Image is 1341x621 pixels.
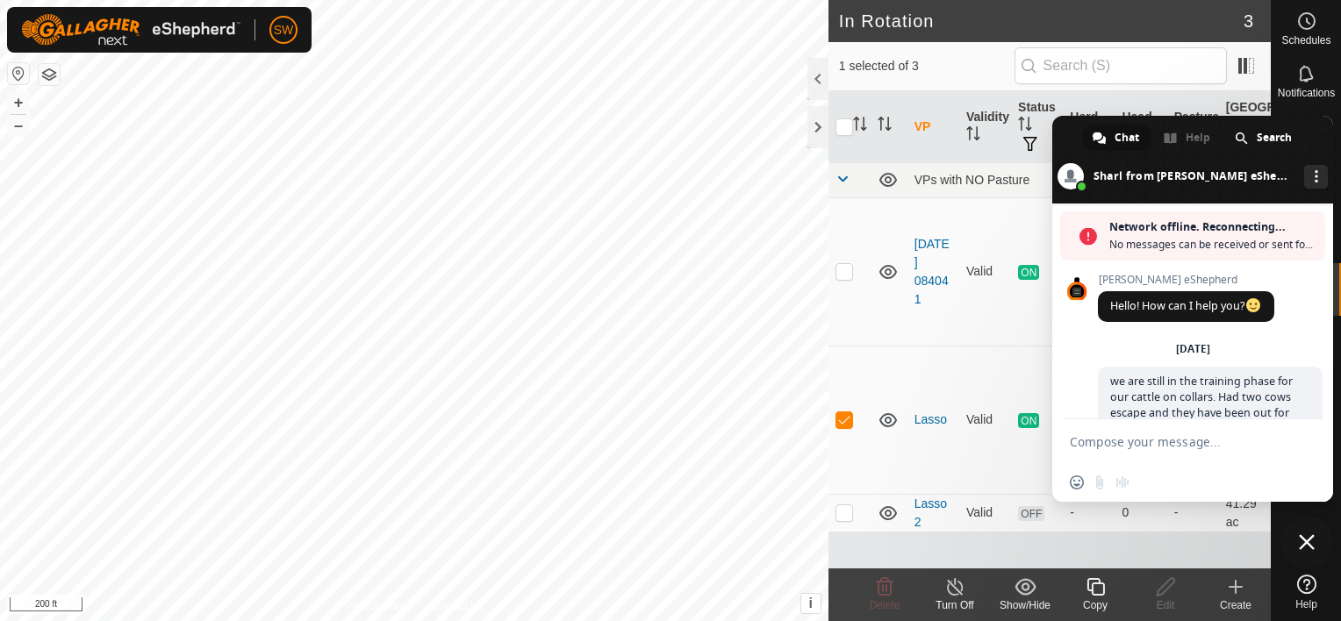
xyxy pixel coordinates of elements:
span: Notifications [1278,88,1335,98]
td: 0 [1115,494,1166,532]
span: Chat [1115,125,1139,151]
button: Map Layers [39,64,60,85]
button: + [8,92,29,113]
a: Close chat [1280,516,1333,568]
a: Help [1272,567,1341,617]
span: SW [274,21,294,39]
button: Reset Map [8,63,29,84]
p-sorticon: Activate to sort [1018,119,1032,133]
a: Lasso2 [914,496,947,529]
button: – [8,115,29,136]
th: Herd [1063,91,1115,163]
h2: In Rotation [839,11,1244,32]
a: Search [1224,125,1304,151]
a: Lasso [914,412,947,426]
td: Valid [959,346,1011,494]
span: Search [1257,125,1292,151]
div: - [1070,503,1108,522]
p-sorticon: Activate to sort [853,119,867,133]
div: Show/Hide [990,597,1060,613]
textarea: Compose your message... [1070,419,1280,463]
span: ON [1018,413,1039,428]
div: Turn Off [920,597,990,613]
span: ON [1018,265,1039,280]
span: Schedules [1281,35,1330,46]
div: [DATE] [1176,344,1210,354]
th: Validity [959,91,1011,163]
div: VPs with NO Pasture [914,173,1264,187]
span: No messages can be received or sent for now. [1109,236,1316,253]
td: Valid [959,197,1011,346]
span: [PERSON_NAME] eShepherd [1098,274,1274,286]
p-sorticon: Activate to sort [966,129,980,143]
td: 41.29 ac [1219,494,1271,532]
th: Pasture [1167,91,1219,163]
input: Search (S) [1015,47,1227,84]
span: Insert an emoji [1070,475,1084,489]
th: [GEOGRAPHIC_DATA] Area [1219,91,1271,163]
span: we are still in the training phase for our cattle on collars. Had two cows escape and they have b... [1110,374,1293,468]
span: Network offline. Reconnecting... [1109,218,1316,236]
div: Copy [1060,597,1130,613]
div: Create [1201,597,1271,613]
th: VP [907,91,959,163]
span: Help [1295,599,1317,610]
th: Status [1011,91,1063,163]
a: [DATE] 084041 [914,237,950,306]
button: i [801,594,821,613]
span: 3 [1244,8,1253,34]
th: Head [1115,91,1166,163]
img: Gallagher Logo [21,14,240,46]
a: Privacy Policy [345,598,411,614]
span: i [809,596,813,610]
span: Hello! How can I help you? [1110,298,1262,313]
span: 1 selected of 3 [839,57,1015,75]
span: OFF [1018,506,1044,521]
p-sorticon: Activate to sort [878,119,892,133]
span: Delete [870,599,900,611]
a: Contact Us [432,598,484,614]
div: Edit [1130,597,1201,613]
td: - [1167,494,1219,532]
a: Chat [1082,125,1151,151]
td: Valid [959,494,1011,532]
